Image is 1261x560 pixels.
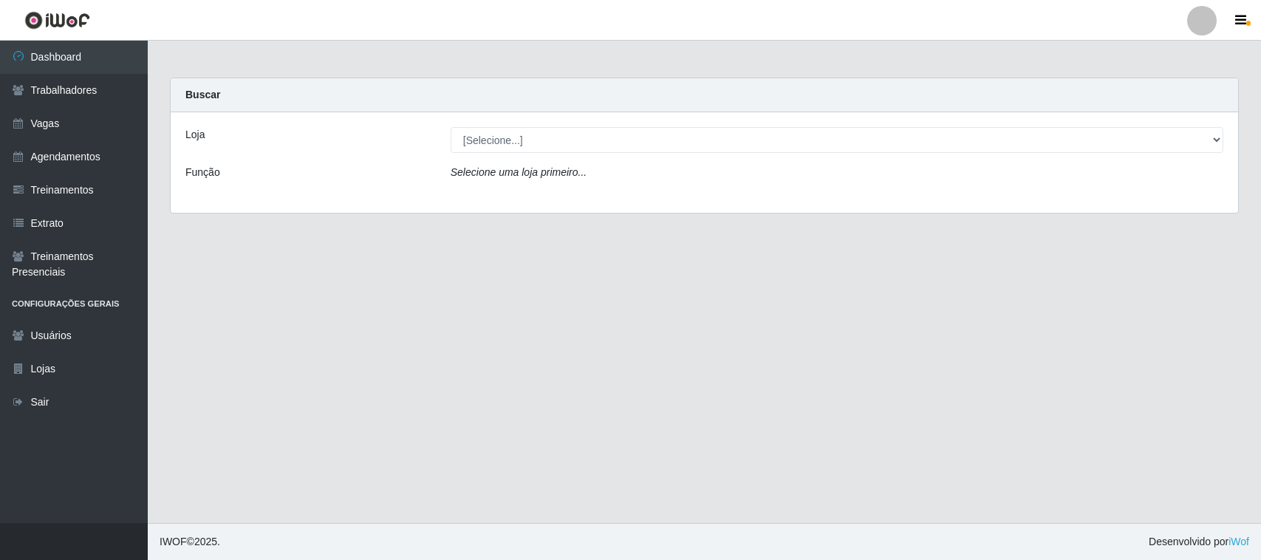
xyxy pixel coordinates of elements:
[160,534,220,550] span: © 2025 .
[24,11,90,30] img: CoreUI Logo
[451,166,587,178] i: Selecione uma loja primeiro...
[185,165,220,180] label: Função
[1149,534,1249,550] span: Desenvolvido por
[1228,536,1249,547] a: iWof
[185,127,205,143] label: Loja
[160,536,187,547] span: IWOF
[185,89,220,100] strong: Buscar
